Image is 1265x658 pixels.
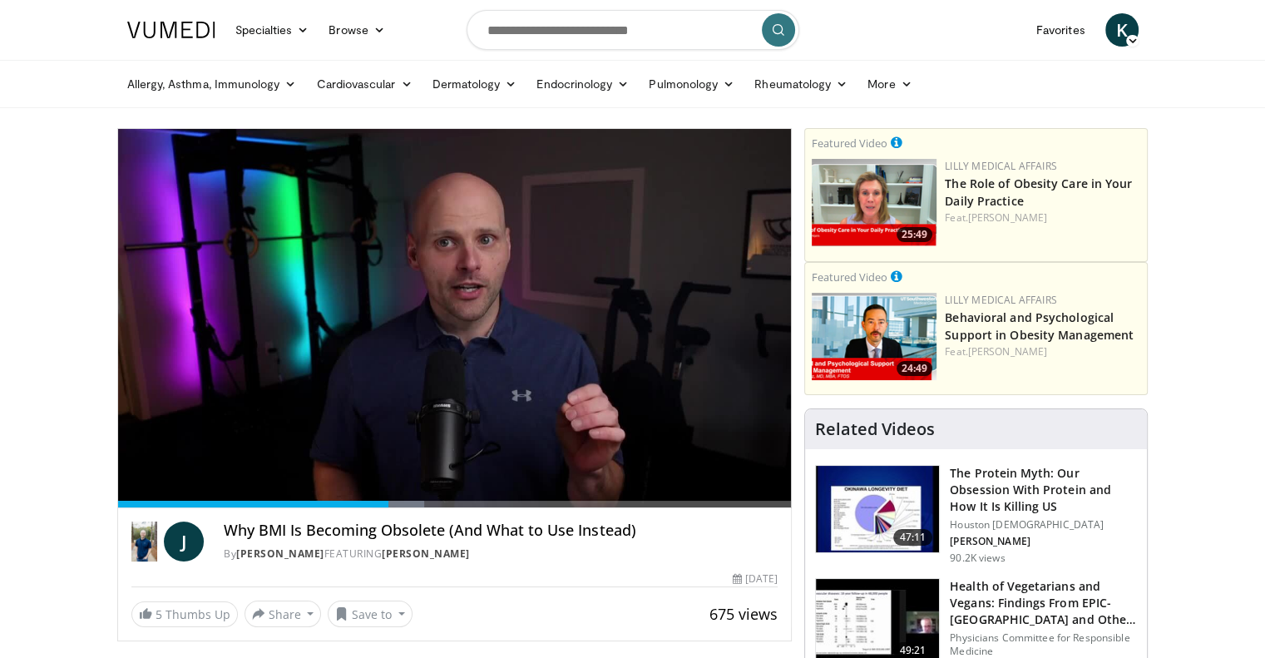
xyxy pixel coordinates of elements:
a: Dermatology [422,67,527,101]
div: Feat. [945,210,1140,225]
div: [DATE] [733,571,778,586]
a: Browse [319,13,395,47]
a: [PERSON_NAME] [968,344,1047,359]
a: J [164,522,204,562]
a: 24:49 [812,293,936,380]
small: Featured Video [812,270,887,284]
h4: Why BMI Is Becoming Obsolete (And What to Use Instead) [224,522,778,540]
img: b7b8b05e-5021-418b-a89a-60a270e7cf82.150x105_q85_crop-smart_upscale.jpg [816,466,939,552]
a: Rheumatology [744,67,857,101]
h3: Health of Vegetarians and Vegans: Findings From EPIC-[GEOGRAPHIC_DATA] and Othe… [950,578,1137,628]
a: K [1105,13,1139,47]
a: [PERSON_NAME] [382,547,470,561]
p: Houston [DEMOGRAPHIC_DATA] [950,518,1137,532]
span: 47:11 [893,529,933,546]
div: By FEATURING [224,547,778,562]
img: Dr. Jordan Rennicke [131,522,158,562]
a: [PERSON_NAME] [968,210,1047,225]
h4: Related Videos [815,419,935,439]
span: 5 [156,606,162,622]
img: VuMedi Logo [127,22,215,38]
h3: The Protein Myth: Our Obsession With Protein and How It Is Killing US [950,465,1137,515]
a: Endocrinology [526,67,639,101]
a: Lilly Medical Affairs [945,293,1057,307]
a: [PERSON_NAME] [236,547,324,561]
span: 24:49 [897,361,932,376]
img: e1208b6b-349f-4914-9dd7-f97803bdbf1d.png.150x105_q85_crop-smart_upscale.png [812,159,936,246]
a: Allergy, Asthma, Immunology [117,67,307,101]
p: [PERSON_NAME] [950,535,1137,548]
p: Physicians Committee for Responsible Medicine [950,631,1137,658]
small: Featured Video [812,136,887,151]
button: Share [245,601,322,627]
video-js: Video Player [118,129,792,508]
span: 25:49 [897,227,932,242]
button: Save to [328,601,413,627]
a: Cardiovascular [306,67,422,101]
a: Specialties [225,13,319,47]
a: Pulmonology [639,67,744,101]
a: Favorites [1026,13,1095,47]
a: Lilly Medical Affairs [945,159,1057,173]
a: 5 Thumbs Up [131,601,238,627]
a: 47:11 The Protein Myth: Our Obsession With Protein and How It Is Killing US Houston [DEMOGRAPHIC_... [815,465,1137,565]
a: More [857,67,922,101]
a: Behavioral and Psychological Support in Obesity Management [945,309,1134,343]
a: The Role of Obesity Care in Your Daily Practice [945,176,1132,209]
a: 25:49 [812,159,936,246]
span: 675 views [709,604,778,624]
div: Feat. [945,344,1140,359]
p: 90.2K views [950,552,1005,565]
img: ba3304f6-7838-4e41-9c0f-2e31ebde6754.png.150x105_q85_crop-smart_upscale.png [812,293,936,380]
input: Search topics, interventions [467,10,799,50]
